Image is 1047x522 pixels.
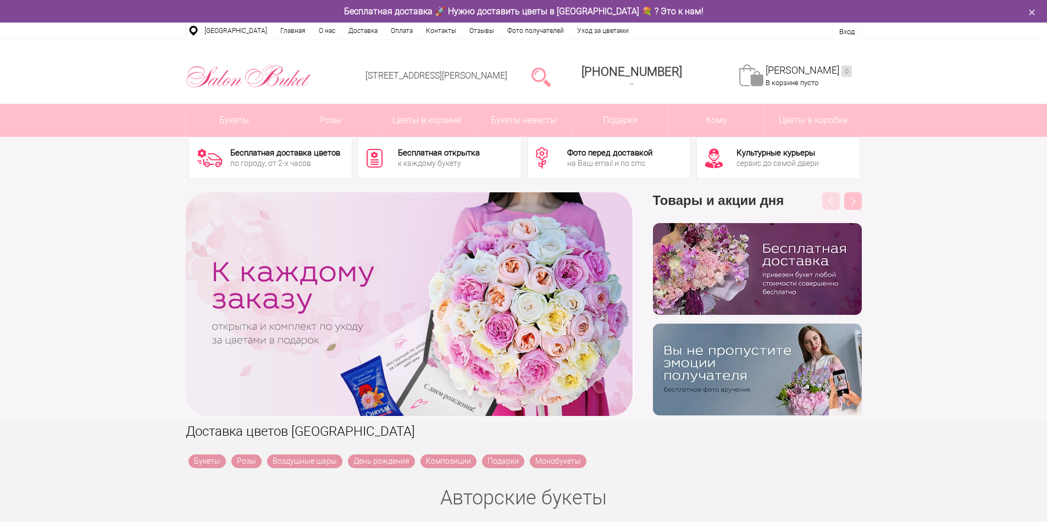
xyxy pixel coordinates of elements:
[839,27,855,36] a: Вход
[398,159,480,167] div: к каждому букету
[570,23,635,39] a: Уход за цветами
[198,23,274,39] a: [GEOGRAPHIC_DATA]
[420,454,477,468] a: Композиции
[282,104,379,137] a: Розы
[267,454,342,468] a: Воздушные шары
[189,454,226,468] a: Букеты
[653,192,862,223] h3: Товары и акции дня
[575,61,689,92] a: [PHONE_NUMBER]
[186,421,862,441] h1: Доставка цветов [GEOGRAPHIC_DATA]
[475,104,572,137] a: Букеты невесты
[572,104,668,137] a: Подарки
[186,62,312,91] img: Цветы Нижний Новгород
[231,454,262,468] a: Розы
[653,324,862,415] img: v9wy31nijnvkfycrkduev4dhgt9psb7e.png.webp
[384,23,419,39] a: Оплата
[765,104,861,137] a: Цветы в коробке
[274,23,312,39] a: Главная
[653,223,862,315] img: hpaj04joss48rwypv6hbykmvk1dj7zyr.png.webp
[736,159,819,167] div: сервис до самой двери
[530,454,586,468] a: Монобукеты
[736,149,819,157] div: Культурные курьеры
[567,149,652,157] div: Фото перед доставкой
[398,149,480,157] div: Бесплатная открытка
[766,79,818,87] span: В корзине пусто
[230,159,340,167] div: по городу, от 2-х часов
[482,454,524,468] a: Подарки
[581,65,682,79] span: [PHONE_NUMBER]
[186,104,282,137] a: Букеты
[841,65,852,77] ins: 0
[342,23,384,39] a: Доставка
[230,149,340,157] div: Бесплатная доставка цветов
[668,104,765,137] span: Кому
[463,23,501,39] a: Отзывы
[440,486,607,509] a: Авторские букеты
[379,104,475,137] a: Цветы в корзине
[844,192,862,210] button: Next
[178,5,870,17] div: Бесплатная доставка 🚀 Нужно доставить цветы в [GEOGRAPHIC_DATA] 💐 ? Это к нам!
[567,159,652,167] div: на Ваш email и по sms
[766,64,852,77] a: [PERSON_NAME]
[419,23,463,39] a: Контакты
[501,23,570,39] a: Фото получателей
[348,454,415,468] a: День рождения
[365,70,507,81] a: [STREET_ADDRESS][PERSON_NAME]
[312,23,342,39] a: О нас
